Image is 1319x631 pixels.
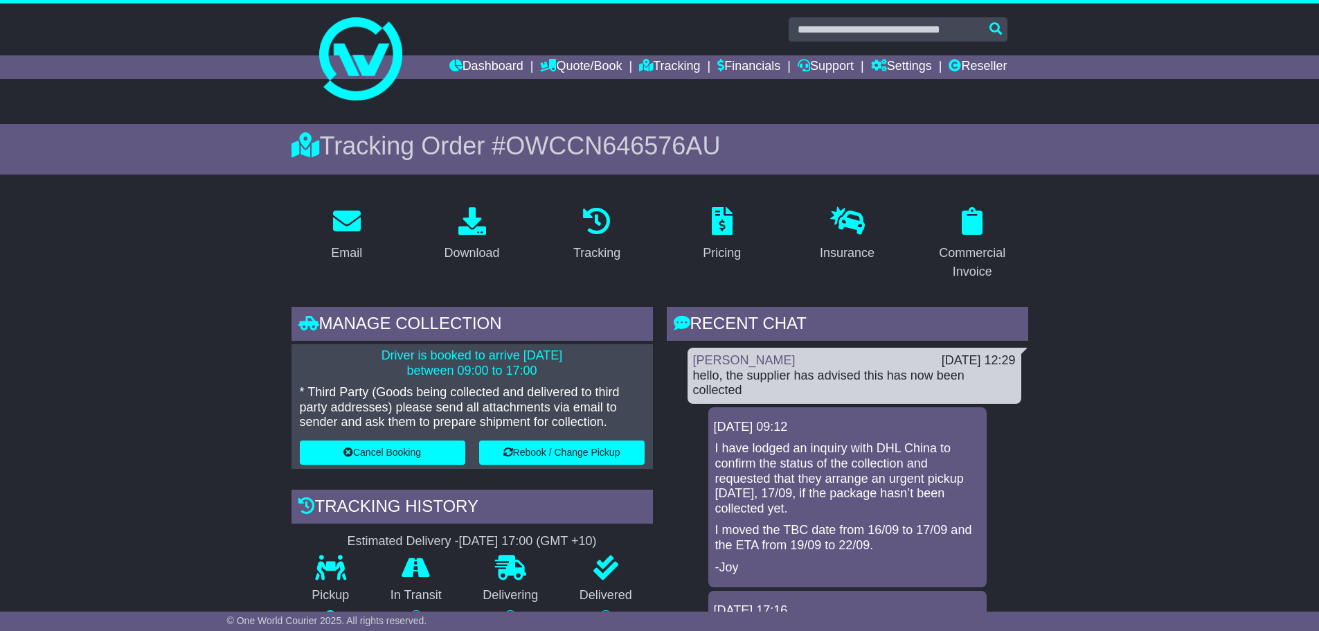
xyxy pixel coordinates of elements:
[291,534,653,549] div: Estimated Delivery -
[291,588,370,603] p: Pickup
[463,588,559,603] p: Delivering
[227,615,427,626] span: © One World Courier 2025. All rights reserved.
[444,244,499,263] div: Download
[714,420,981,435] div: [DATE] 09:12
[291,490,653,527] div: Tracking history
[811,202,883,267] a: Insurance
[871,55,932,79] a: Settings
[715,560,980,576] p: -Joy
[291,131,1028,161] div: Tracking Order #
[540,55,622,79] a: Quote/Book
[703,244,741,263] div: Pricing
[370,588,463,603] p: In Transit
[714,603,981,619] div: [DATE] 17:16
[693,353,796,367] a: [PERSON_NAME]
[559,588,653,603] p: Delivered
[564,202,629,267] a: Tracking
[505,132,720,160] span: OWCCN646576AU
[459,534,597,549] div: [DATE] 17:00 (GMT +10)
[300,348,645,378] p: Driver is booked to arrive [DATE] between 09:00 to 17:00
[300,385,645,430] p: * Third Party (Goods being collected and delivered to third party addresses) please send all atta...
[331,244,362,263] div: Email
[715,441,980,516] p: I have lodged an inquiry with DHL China to confirm the status of the collection and requested tha...
[694,202,750,267] a: Pricing
[949,55,1007,79] a: Reseller
[300,441,465,465] button: Cancel Booking
[820,244,874,263] div: Insurance
[573,244,620,263] div: Tracking
[667,307,1028,344] div: RECENT CHAT
[291,307,653,344] div: Manage collection
[479,441,645,465] button: Rebook / Change Pickup
[693,368,1016,398] div: hello, the supplier has advised this has now been collected
[435,202,508,267] a: Download
[449,55,523,79] a: Dashboard
[917,202,1028,286] a: Commercial Invoice
[717,55,780,79] a: Financials
[715,523,980,553] p: I moved the TBC date from 16/09 to 17/09 and the ETA from 19/09 to 22/09.
[639,55,700,79] a: Tracking
[322,202,371,267] a: Email
[798,55,854,79] a: Support
[942,353,1016,368] div: [DATE] 12:29
[926,244,1019,281] div: Commercial Invoice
